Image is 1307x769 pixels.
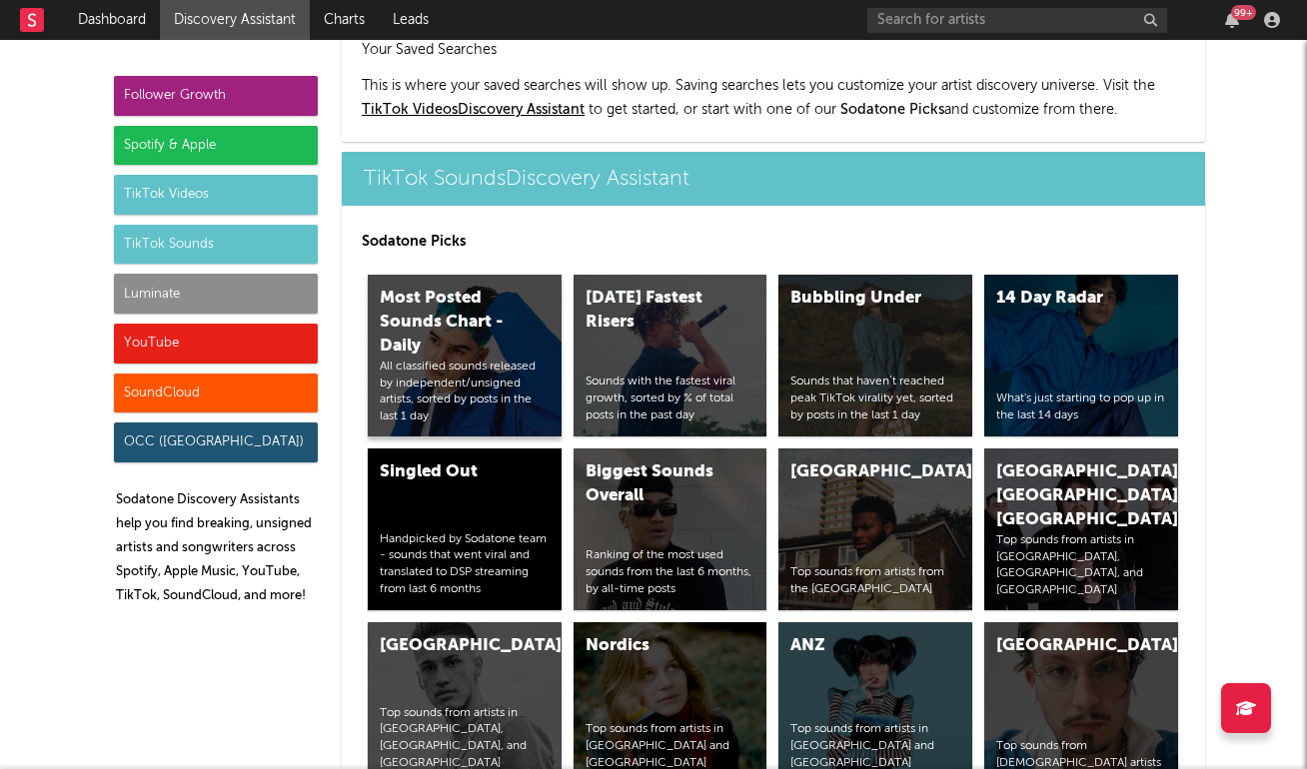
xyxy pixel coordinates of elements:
[778,448,972,610] a: [GEOGRAPHIC_DATA]Top sounds from artists from the [GEOGRAPHIC_DATA]
[116,488,318,608] p: Sodatone Discovery Assistants help you find breaking, unsigned artists and songwriters across Spo...
[586,547,755,597] div: Ranking of the most used sounds from the last 6 months, by all-time posts
[790,460,926,484] div: [GEOGRAPHIC_DATA]
[586,374,755,423] div: Sounds with the fastest viral growth, sorted by % of total posts in the past day
[996,532,1166,599] div: Top sounds from artists in [GEOGRAPHIC_DATA], [GEOGRAPHIC_DATA], and [GEOGRAPHIC_DATA]
[790,634,926,658] div: ANZ
[586,460,721,508] div: Biggest Sounds Overall
[368,448,562,610] a: Singled OutHandpicked by Sodatone team - sounds that went viral and translated to DSP streaming f...
[114,126,318,166] div: Spotify & Apple
[996,287,1132,311] div: 14 Day Radar
[114,374,318,413] div: SoundCloud
[790,287,926,311] div: Bubbling Under
[342,152,1205,206] a: TikTok SoundsDiscovery Assistant
[586,634,721,658] div: Nordics
[840,103,944,117] span: Sodatone Picks
[114,225,318,265] div: TikTok Sounds
[996,390,1166,424] div: What's just starting to pop up in the last 14 days
[1231,5,1256,20] div: 99 +
[790,564,960,598] div: Top sounds from artists from the [GEOGRAPHIC_DATA]
[114,76,318,116] div: Follower Growth
[586,287,721,335] div: [DATE] Fastest Risers
[778,275,972,436] a: Bubbling UnderSounds that haven’t reached peak TikTok virality yet, sorted by posts in the last 1...
[362,103,585,117] a: TikTok VideosDiscovery Assistant
[114,324,318,364] div: YouTube
[362,38,1185,62] h2: Your Saved Searches
[574,275,767,436] a: [DATE] Fastest RisersSounds with the fastest viral growth, sorted by % of total posts in the past...
[380,531,550,598] div: Handpicked by Sodatone team - sounds that went viral and translated to DSP streaming from last 6 ...
[790,374,960,423] div: Sounds that haven’t reached peak TikTok virality yet, sorted by posts in the last 1 day
[114,422,318,462] div: OCC ([GEOGRAPHIC_DATA])
[114,274,318,314] div: Luminate
[362,74,1185,122] p: This is where your saved searches will show up. Saving searches lets you customize your artist di...
[380,460,516,484] div: Singled Out
[574,448,767,610] a: Biggest Sounds OverallRanking of the most used sounds from the last 6 months, by all-time posts
[1225,12,1239,28] button: 99+
[996,460,1132,532] div: [GEOGRAPHIC_DATA], [GEOGRAPHIC_DATA], [GEOGRAPHIC_DATA]
[380,634,516,658] div: [GEOGRAPHIC_DATA]
[984,448,1178,610] a: [GEOGRAPHIC_DATA], [GEOGRAPHIC_DATA], [GEOGRAPHIC_DATA]Top sounds from artists in [GEOGRAPHIC_DAT...
[368,275,562,436] a: Most Posted Sounds Chart - DailyAll classified sounds released by independent/unsigned artists, s...
[114,175,318,215] div: TikTok Videos
[362,230,1185,254] p: Sodatone Picks
[380,359,550,425] div: All classified sounds released by independent/unsigned artists, sorted by posts in the last 1 day
[380,287,516,359] div: Most Posted Sounds Chart - Daily
[984,275,1178,436] a: 14 Day RadarWhat's just starting to pop up in the last 14 days
[996,634,1132,658] div: [GEOGRAPHIC_DATA]
[867,8,1167,33] input: Search for artists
